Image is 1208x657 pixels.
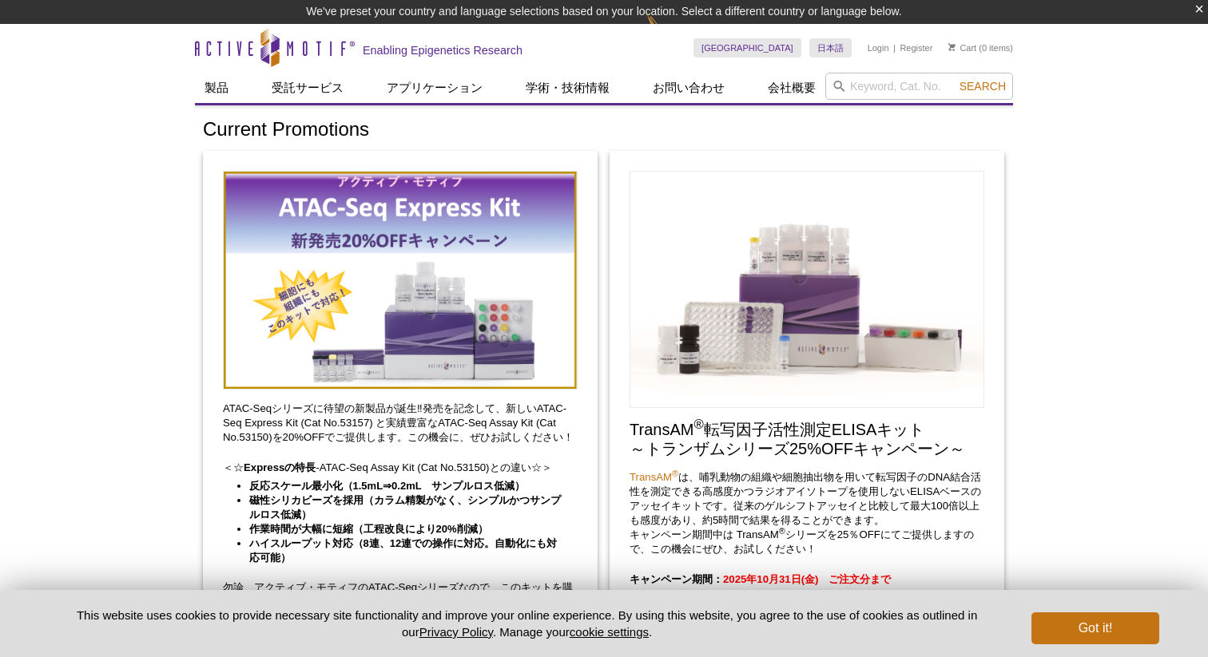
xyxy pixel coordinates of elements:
[516,73,619,103] a: 学術・技術情報
[49,607,1005,640] p: This website uses cookies to provide necessary site functionality and improve your online experie...
[900,42,932,53] a: Register
[419,625,493,639] a: Privacy Policy
[948,43,956,51] img: Your Cart
[363,43,523,57] h2: Enabling Epigenetics Research
[646,12,689,49] img: Change Here
[960,80,1006,93] span: Search
[249,480,526,492] strong: 反応スケール最小化（1.5mL⇒0.2mL サンプルロス低減）
[223,171,578,390] img: Save on ATAC-Seq Kits
[955,79,1011,93] button: Search
[244,461,316,473] strong: Expressの特長
[630,171,984,408] img: Save on TransAM
[262,73,353,103] a: 受託サービス
[223,461,578,475] p: ＜☆ -ATAC-Seq Assay Kit (Cat No.53150)との違い☆＞
[203,119,1005,142] h1: Current Promotions
[893,38,896,57] li: |
[868,42,889,53] a: Login
[630,573,891,585] strong: キャンペーン期間：
[377,73,492,103] a: アプリケーション
[630,470,984,556] p: は、哺乳動物の組織や細胞抽出物を用いて転写因子のDNA結合活性を測定できる高感度かつラジオアイソトープを使用しないELISAベースのアッセイキットです。従来のゲルシフトアッセイと比較して最大10...
[693,38,801,57] a: [GEOGRAPHIC_DATA]
[249,523,488,535] strong: 作業時間が大幅に短縮（工程改良により20%削減）
[825,73,1013,100] input: Keyword, Cat. No.
[672,468,678,477] sup: ®
[1031,612,1159,644] button: Got it!
[758,73,825,103] a: 会社概要
[693,417,703,432] sup: ®
[630,471,678,483] a: TransAM®
[948,38,1013,57] li: (0 items)
[249,537,558,564] strong: ハイスループット対応（8連、12連での操作に対応。自動化にも対応可能）
[948,42,976,53] a: Cart
[779,525,785,535] sup: ®
[223,402,578,445] p: ATAC-Seqシリーズに待望の新製品が誕生‼発売を記念して、新しいATAC-Seq Express Kit (Cat No.53157) と実績豊富なATAC-Seq Assay Kit (C...
[195,73,238,103] a: 製品
[723,573,891,585] span: 2025年10月31日(金) ご注文分まで
[249,494,561,520] strong: 磁性シリカビーズを採用（カラム精製がなく、シンプルかつサンプルロス低減）
[570,625,649,639] button: cookie settings
[223,580,578,609] p: 勿論、アクティブ・モティフのATAC-Seqシリーズなので、このキットを購入するだけでNGS解析用のDNAライブラリ調製までできちゃいます！
[630,420,984,458] h2: TransAM 転写因子活性測定ELISAキット ～トランザムシリーズ25%OFFキャンペーン～
[643,73,734,103] a: お問い合わせ
[809,38,852,57] a: 日本語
